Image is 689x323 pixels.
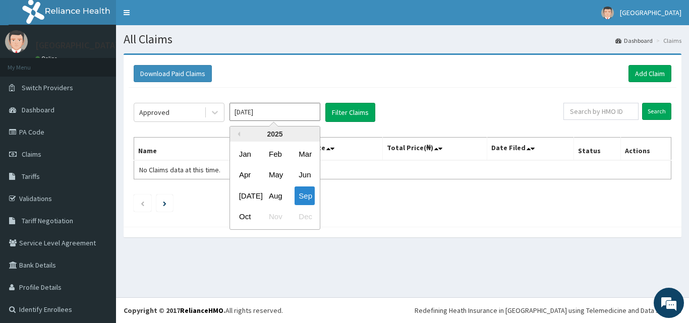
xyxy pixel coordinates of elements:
div: month 2025-09 [230,144,320,227]
div: Choose May 2025 [265,166,285,184]
a: RelianceHMO [180,306,223,315]
a: Dashboard [615,36,653,45]
div: Choose April 2025 [235,166,255,184]
img: User Image [601,7,614,19]
h1: All Claims [124,33,681,46]
li: Claims [654,36,681,45]
textarea: Type your message and hit 'Enter' [5,216,192,251]
img: User Image [5,30,28,53]
div: Choose February 2025 [265,145,285,163]
div: Choose August 2025 [265,186,285,205]
th: Status [574,138,621,161]
div: Approved [139,107,169,117]
div: Choose September 2025 [295,186,315,205]
a: Online [35,55,60,62]
span: Tariffs [22,172,40,181]
a: Add Claim [628,65,671,82]
p: [GEOGRAPHIC_DATA] [35,41,119,50]
input: Search by HMO ID [563,103,639,120]
div: Minimize live chat window [165,5,190,29]
span: Tariff Negotiation [22,216,73,225]
div: 2025 [230,126,320,142]
button: Download Paid Claims [134,65,212,82]
span: Claims [22,150,41,159]
th: Name [134,138,269,161]
input: Search [642,103,671,120]
a: Previous page [140,199,145,208]
span: We're online! [59,97,139,199]
strong: Copyright © 2017 . [124,306,225,315]
a: Next page [163,199,166,208]
div: Choose October 2025 [235,208,255,226]
th: Total Price(₦) [382,138,487,161]
button: Previous Year [235,132,240,137]
div: Choose January 2025 [235,145,255,163]
input: Select Month and Year [229,103,320,121]
img: d_794563401_company_1708531726252_794563401 [19,50,41,76]
span: No Claims data at this time. [139,165,220,174]
div: Chat with us now [52,56,169,70]
th: Date Filed [487,138,574,161]
footer: All rights reserved. [116,297,689,323]
div: Choose July 2025 [235,186,255,205]
button: Filter Claims [325,103,375,122]
span: Switch Providers [22,83,73,92]
div: Redefining Heath Insurance in [GEOGRAPHIC_DATA] using Telemedicine and Data Science! [415,305,681,315]
div: Choose June 2025 [295,166,315,184]
th: Actions [620,138,671,161]
div: Choose March 2025 [295,145,315,163]
span: [GEOGRAPHIC_DATA] [620,8,681,17]
span: Dashboard [22,105,54,114]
